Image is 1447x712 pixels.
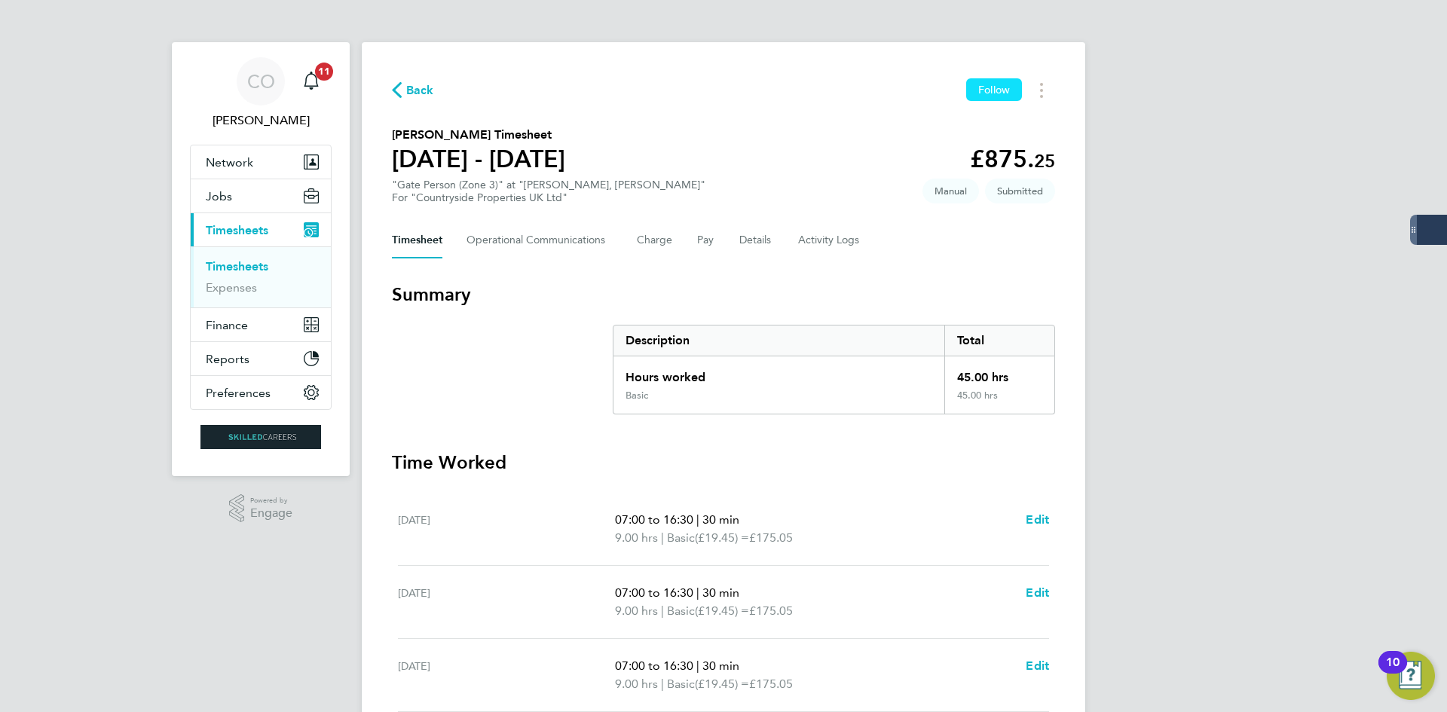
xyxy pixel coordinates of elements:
span: 30 min [702,659,739,673]
div: 10 [1386,662,1400,682]
span: 30 min [702,512,739,527]
a: CO[PERSON_NAME] [190,57,332,130]
button: Jobs [191,179,331,212]
span: This timesheet was manually created. [922,179,979,203]
span: Powered by [250,494,292,507]
div: Total [944,325,1054,356]
span: Back [406,81,434,99]
button: Timesheet [392,222,442,258]
span: Finance [206,318,248,332]
nav: Main navigation [172,42,350,476]
span: | [696,585,699,600]
span: 30 min [702,585,739,600]
button: Follow [966,78,1022,101]
button: Timesheets [191,213,331,246]
a: 11 [296,57,326,105]
span: 9.00 hrs [615,604,658,618]
span: Basic [667,529,695,547]
button: Activity Logs [798,222,861,258]
span: 07:00 to 16:30 [615,659,693,673]
span: Follow [978,83,1010,96]
span: Timesheets [206,223,268,237]
span: Edit [1026,512,1049,527]
div: [DATE] [398,584,615,620]
span: 9.00 hrs [615,677,658,691]
h3: Time Worked [392,451,1055,475]
span: 25 [1034,150,1055,172]
div: Summary [613,325,1055,414]
button: Charge [637,222,673,258]
div: Basic [626,390,648,402]
span: Network [206,155,253,170]
button: Network [191,145,331,179]
button: Finance [191,308,331,341]
div: Timesheets [191,246,331,307]
span: Preferences [206,386,271,400]
div: Hours worked [613,356,944,390]
span: Craig O'Donovan [190,112,332,130]
span: This timesheet is Submitted. [985,179,1055,203]
div: 45.00 hrs [944,390,1054,414]
span: | [696,512,699,527]
button: Preferences [191,376,331,409]
span: Basic [667,602,695,620]
div: For "Countryside Properties UK Ltd" [392,191,705,204]
span: | [661,677,664,691]
button: Open Resource Center, 10 new notifications [1387,652,1435,700]
a: Powered byEngage [229,494,293,523]
h3: Summary [392,283,1055,307]
span: 9.00 hrs [615,530,658,545]
span: 07:00 to 16:30 [615,585,693,600]
span: (£19.45) = [695,604,749,618]
span: £175.05 [749,530,793,545]
span: 07:00 to 16:30 [615,512,693,527]
a: Edit [1026,511,1049,529]
span: Jobs [206,189,232,203]
span: Basic [667,675,695,693]
img: skilledcareers-logo-retina.png [200,425,321,449]
button: Operational Communications [467,222,613,258]
a: Timesheets [206,259,268,273]
a: Expenses [206,280,257,295]
h2: [PERSON_NAME] Timesheet [392,126,565,144]
span: | [661,530,664,545]
div: 45.00 hrs [944,356,1054,390]
div: "Gate Person (Zone 3)" at "[PERSON_NAME], [PERSON_NAME]" [392,179,705,204]
h1: [DATE] - [DATE] [392,144,565,174]
a: Go to home page [190,425,332,449]
span: (£19.45) = [695,677,749,691]
app-decimal: £875. [970,145,1055,173]
span: £175.05 [749,677,793,691]
span: | [661,604,664,618]
button: Details [739,222,774,258]
div: [DATE] [398,657,615,693]
span: CO [247,72,275,91]
div: Description [613,325,944,356]
button: Pay [697,222,715,258]
a: Edit [1026,584,1049,602]
button: Back [392,81,434,99]
span: Reports [206,352,249,366]
span: | [696,659,699,673]
span: Edit [1026,659,1049,673]
span: (£19.45) = [695,530,749,545]
button: Timesheets Menu [1028,78,1055,102]
span: 11 [315,63,333,81]
span: Engage [250,507,292,520]
div: [DATE] [398,511,615,547]
span: £175.05 [749,604,793,618]
a: Edit [1026,657,1049,675]
button: Reports [191,342,331,375]
span: Edit [1026,585,1049,600]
